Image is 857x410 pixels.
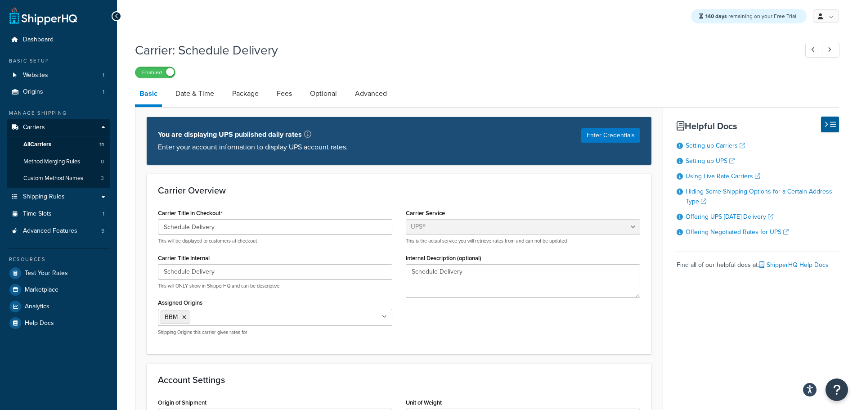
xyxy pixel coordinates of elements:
a: Test Your Rates [7,265,110,281]
label: Carrier Service [406,210,445,216]
label: Carrier Title Internal [158,255,210,261]
a: ShipperHQ Help Docs [759,260,829,270]
a: Offering UPS [DATE] Delivery [686,212,773,221]
li: Method Merging Rules [7,153,110,170]
span: 1 [103,88,104,96]
li: Custom Method Names [7,170,110,187]
a: Time Slots1 [7,206,110,222]
span: Dashboard [23,36,54,44]
div: Find all of our helpful docs at: [677,252,839,271]
label: Carrier Title in Checkout [158,210,223,217]
span: Origins [23,88,43,96]
a: Basic [135,83,162,107]
label: Internal Description (optional) [406,255,481,261]
a: Custom Method Names3 [7,170,110,187]
span: Analytics [25,303,49,311]
a: Optional [305,83,341,104]
button: Enter Credentials [581,128,640,143]
span: Marketplace [25,286,58,294]
span: BBM [165,312,178,322]
a: Offering Negotiated Rates for UPS [686,227,789,237]
span: Help Docs [25,320,54,327]
a: Fees [272,83,296,104]
div: Manage Shipping [7,109,110,117]
a: Setting up UPS [686,156,735,166]
span: Carriers [23,124,45,131]
p: You are displaying UPS published daily rates [158,128,348,141]
li: Time Slots [7,206,110,222]
label: Enabled [135,67,175,78]
p: This is the actual service you will retrieve rates from and can not be updated [406,238,640,244]
button: Open Resource Center [826,378,848,401]
span: 11 [99,141,104,149]
a: Hiding Some Shipping Options for a Certain Address Type [686,187,832,206]
p: This will ONLY show in ShipperHQ and can be descriptive [158,283,392,289]
a: AllCarriers11 [7,136,110,153]
h3: Account Settings [158,375,640,385]
a: Package [228,83,263,104]
span: remaining on your Free Trial [705,12,796,20]
span: Time Slots [23,210,52,218]
li: Carriers [7,119,110,188]
p: Shipping Origins this carrier gives rates for [158,329,392,336]
a: Setting up Carriers [686,141,745,150]
a: Analytics [7,298,110,315]
li: Origins [7,84,110,100]
h3: Carrier Overview [158,185,640,195]
p: This will be displayed to customers at checkout [158,238,392,244]
li: Websites [7,67,110,84]
a: Marketplace [7,282,110,298]
span: Test Your Rates [25,270,68,277]
h1: Carrier: Schedule Delivery [135,41,789,59]
textarea: Schedule Delivery [406,264,640,297]
a: Shipping Rules [7,189,110,205]
a: Help Docs [7,315,110,331]
span: 5 [101,227,104,235]
span: Custom Method Names [23,175,83,182]
a: Next Record [822,43,839,58]
div: Resources [7,256,110,263]
a: Websites1 [7,67,110,84]
h3: Helpful Docs [677,121,839,131]
li: Advanced Features [7,223,110,239]
p: Enter your account information to display UPS account rates. [158,141,348,153]
span: 1 [103,72,104,79]
span: Shipping Rules [23,193,65,201]
span: 1 [103,210,104,218]
a: Dashboard [7,32,110,48]
a: Date & Time [171,83,219,104]
strong: 140 days [705,12,727,20]
a: Method Merging Rules0 [7,153,110,170]
label: Unit of Weight [406,399,442,406]
span: Advanced Features [23,227,77,235]
a: Using Live Rate Carriers [686,171,760,181]
a: Previous Record [805,43,823,58]
a: Origins1 [7,84,110,100]
div: Basic Setup [7,57,110,65]
button: Hide Help Docs [821,117,839,132]
span: 3 [101,175,104,182]
span: 0 [101,158,104,166]
label: Origin of Shipment [158,399,206,406]
span: Websites [23,72,48,79]
label: Assigned Origins [158,299,202,306]
a: Advanced Features5 [7,223,110,239]
span: All Carriers [23,141,51,149]
a: Carriers [7,119,110,136]
span: Method Merging Rules [23,158,80,166]
a: Advanced [350,83,391,104]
